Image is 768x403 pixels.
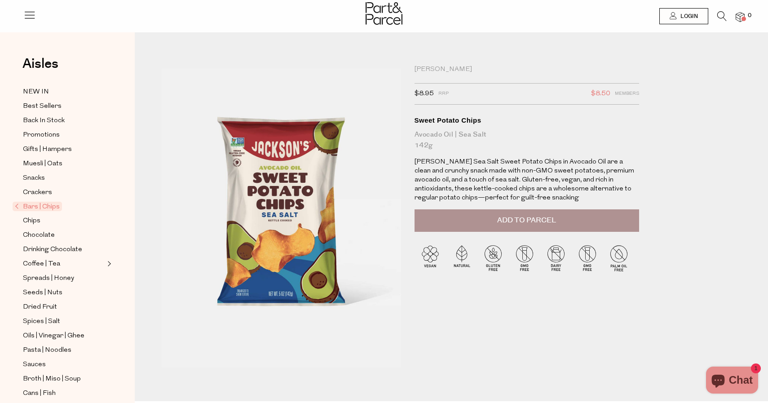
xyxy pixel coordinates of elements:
a: Gifts | Hampers [23,144,105,155]
a: Crackers [23,187,105,198]
a: Chocolate [23,230,105,241]
img: P_P-ICONS-Live_Bec_V11_GMO_Free.svg [572,242,603,274]
img: Part&Parcel [366,2,402,25]
span: Chocolate [23,230,55,241]
a: Drinking Chocolate [23,244,105,255]
span: Cans | Fish [23,388,56,399]
span: Oils | Vinegar | Ghee [23,331,84,341]
a: Best Sellers [23,101,105,112]
span: Broth | Miso | Soup [23,374,81,385]
span: Chips [23,216,40,226]
div: Sweet Potato Chips [415,116,639,125]
a: Seeds | Nuts [23,287,105,298]
a: Spreads | Honey [23,273,105,284]
span: Coffee | Tea [23,259,60,270]
span: 0 [746,12,754,20]
span: Add to Parcel [497,215,556,226]
span: Gifts | Hampers [23,144,72,155]
span: Dried Fruit [23,302,57,313]
img: P_P-ICONS-Live_Bec_V11_Dairy_Free.svg [540,242,572,274]
img: P_P-ICONS-Live_Bec_V11_Palm_Oil_Free.svg [603,242,635,274]
a: Spices | Salt [23,316,105,327]
span: Spices | Salt [23,316,60,327]
a: Muesli | Oats [23,158,105,169]
a: Sauces [23,359,105,370]
a: Promotions [23,129,105,141]
span: Spreads | Honey [23,273,74,284]
a: Chips [23,215,105,226]
div: Avocado Oil | Sea Salt 142g [415,129,639,151]
span: $8.95 [415,88,434,100]
span: Best Sellers [23,101,62,112]
img: Sweet Potato Chips [162,68,401,368]
span: NEW IN [23,87,49,97]
a: Oils | Vinegar | Ghee [23,330,105,341]
span: Promotions [23,130,60,141]
a: Cans | Fish [23,388,105,399]
p: [PERSON_NAME] Sea Salt Sweet Potato Chips in Avocado Oil are a clean and crunchy snack made with ... [415,158,639,203]
span: Back In Stock [23,115,65,126]
a: Login [659,8,708,24]
a: Bars | Chips [15,201,105,212]
span: Seeds | Nuts [23,288,62,298]
img: P_P-ICONS-Live_Bec_V11_Natural.svg [446,242,477,274]
div: [PERSON_NAME] [415,65,639,74]
a: Snacks [23,173,105,184]
inbox-online-store-chat: Shopify online store chat [703,367,761,396]
button: Add to Parcel [415,209,639,232]
span: RRP [438,88,449,100]
a: NEW IN [23,86,105,97]
span: Bars | Chips [13,202,62,211]
span: Sauces [23,359,46,370]
span: Snacks [23,173,45,184]
a: Dried Fruit [23,301,105,313]
a: Aisles [22,57,58,80]
span: Pasta | Noodles [23,345,71,356]
a: Coffee | Tea [23,258,105,270]
img: P_P-ICONS-Live_Bec_V11_Gluten_Free.svg [477,242,509,274]
span: $8.50 [591,88,610,100]
a: Pasta | Noodles [23,345,105,356]
img: P_P-ICONS-Live_Bec_V11_GMO_Free.svg [509,242,540,274]
span: Members [615,88,639,100]
img: P_P-ICONS-Live_Bec_V11_Vegan.svg [415,242,446,274]
a: 0 [736,12,745,22]
span: Muesli | Oats [23,159,62,169]
span: Aisles [22,54,58,74]
span: Login [678,13,698,20]
button: Expand/Collapse Coffee | Tea [105,258,111,269]
a: Back In Stock [23,115,105,126]
span: Crackers [23,187,52,198]
a: Broth | Miso | Soup [23,373,105,385]
span: Drinking Chocolate [23,244,82,255]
